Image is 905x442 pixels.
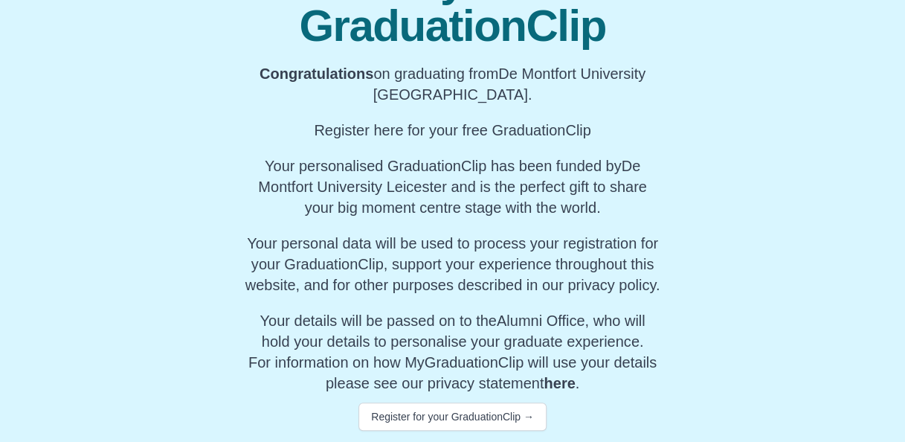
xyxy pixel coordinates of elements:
p: on graduating from De Montfort University [GEOGRAPHIC_DATA]. [244,63,661,105]
button: Register for your GraduationClip → [358,403,547,431]
span: Your details will be passed on to the , who will hold your details to personalise your graduate e... [260,313,645,350]
p: Your personalised GraduationClip has been funded by De Montfort University Leicester and is the p... [244,156,661,218]
p: Register here for your free GraduationClip [244,120,661,141]
span: For information on how MyGraduationClip will use your details please see our privacy statement . [248,313,657,391]
span: Alumni Office [497,313,585,329]
a: here [544,375,575,391]
b: Congratulations [260,65,373,82]
p: Your personal data will be used to process your registration for your GraduationClip, support you... [244,233,661,295]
